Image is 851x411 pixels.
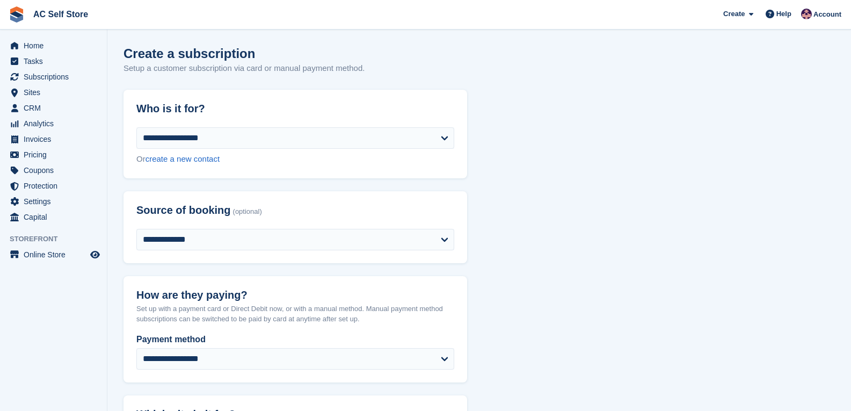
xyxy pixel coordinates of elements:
[24,178,88,193] span: Protection
[136,289,454,301] h2: How are they paying?
[24,85,88,100] span: Sites
[5,85,101,100] a: menu
[5,147,101,162] a: menu
[5,178,101,193] a: menu
[24,163,88,178] span: Coupons
[5,194,101,209] a: menu
[723,9,745,19] span: Create
[24,147,88,162] span: Pricing
[24,54,88,69] span: Tasks
[5,247,101,262] a: menu
[5,38,101,53] a: menu
[123,62,365,75] p: Setup a customer subscription via card or manual payment method.
[5,210,101,225] a: menu
[813,9,841,20] span: Account
[5,54,101,69] a: menu
[5,163,101,178] a: menu
[5,116,101,131] a: menu
[5,100,101,116] a: menu
[24,132,88,147] span: Invoices
[5,132,101,147] a: menu
[136,333,454,346] label: Payment method
[10,234,107,244] span: Storefront
[9,6,25,23] img: stora-icon-8386f47178a22dfd0bd8f6a31ec36ba5ce8667c1dd55bd0f319d3a0aa187defe.svg
[123,46,255,61] h1: Create a subscription
[89,248,101,261] a: Preview store
[136,103,454,115] h2: Who is it for?
[136,304,454,325] p: Set up with a payment card or Direct Debit now, or with a manual method. Manual payment method su...
[24,38,88,53] span: Home
[136,153,454,165] div: Or
[146,154,220,163] a: create a new contact
[24,69,88,84] span: Subscriptions
[24,116,88,131] span: Analytics
[233,208,262,216] span: (optional)
[24,100,88,116] span: CRM
[801,9,812,19] img: Ted Cox
[776,9,791,19] span: Help
[24,247,88,262] span: Online Store
[136,204,231,217] span: Source of booking
[24,194,88,209] span: Settings
[24,210,88,225] span: Capital
[5,69,101,84] a: menu
[29,5,92,23] a: AC Self Store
